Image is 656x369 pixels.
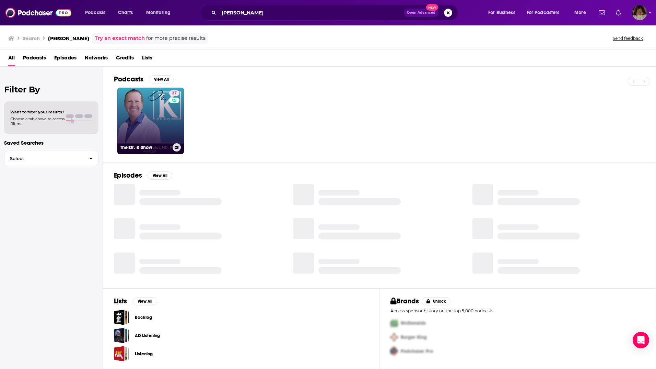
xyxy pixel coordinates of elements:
[23,52,46,66] a: Podcasts
[114,328,129,343] a: AD Listening
[146,8,171,18] span: Monitoring
[522,7,570,18] button: open menu
[488,8,515,18] span: For Business
[114,171,142,180] h2: Episodes
[8,52,15,66] a: All
[135,332,160,339] a: AD Listening
[85,8,105,18] span: Podcasts
[574,8,586,18] span: More
[422,297,451,305] button: Unlock
[169,90,179,96] a: 37
[633,332,649,348] div: Open Intercom Messenger
[80,7,114,18] button: open menu
[135,314,152,321] a: Backlog
[95,34,145,42] a: Try an exact match
[148,171,172,180] button: View All
[219,7,404,18] input: Search podcasts, credits, & more...
[48,35,89,42] h3: [PERSON_NAME]
[132,297,157,305] button: View All
[114,75,174,83] a: PodcastsView All
[10,116,65,126] span: Choose a tab above to access filters.
[613,7,624,19] a: Show notifications dropdown
[172,90,177,97] span: 37
[483,7,524,18] button: open menu
[207,5,465,21] div: Search podcasts, credits, & more...
[117,88,184,154] a: 37The Dr. K Show
[611,35,645,41] button: Send feedback
[114,7,137,18] a: Charts
[114,297,127,305] h2: Lists
[426,4,438,11] span: New
[135,350,153,358] a: Listening
[142,52,152,66] a: Lists
[4,151,98,166] button: Select
[388,330,401,344] img: Second Pro Logo
[632,5,647,20] span: Logged in as angelport
[114,75,143,83] h2: Podcasts
[4,156,84,161] span: Select
[632,5,647,20] img: User Profile
[114,310,129,325] a: Backlog
[388,316,401,330] img: First Pro Logo
[4,85,98,94] h2: Filter By
[401,320,426,326] span: McDonalds
[390,297,419,305] h2: Brands
[118,8,133,18] span: Charts
[114,346,129,361] a: Listening
[390,308,645,313] p: Access sponsor history on the top 5,000 podcasts.
[146,34,206,42] span: for more precise results
[4,139,98,146] p: Saved Searches
[596,7,608,19] a: Show notifications dropdown
[404,9,438,17] button: Open AdvancedNew
[10,110,65,114] span: Want to filter your results?
[401,334,427,340] span: Burger King
[388,344,401,358] img: Third Pro Logo
[407,11,435,14] span: Open Advanced
[527,8,560,18] span: For Podcasters
[54,52,77,66] a: Episodes
[116,52,134,66] a: Credits
[632,5,647,20] button: Show profile menu
[570,7,595,18] button: open menu
[149,75,174,83] button: View All
[85,52,108,66] a: Networks
[120,145,170,150] h3: The Dr. K Show
[401,348,433,354] span: Podchaser Pro
[114,171,172,180] a: EpisodesView All
[23,35,40,42] h3: Search
[114,297,157,305] a: ListsView All
[5,6,71,19] img: Podchaser - Follow, Share and Rate Podcasts
[141,7,179,18] button: open menu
